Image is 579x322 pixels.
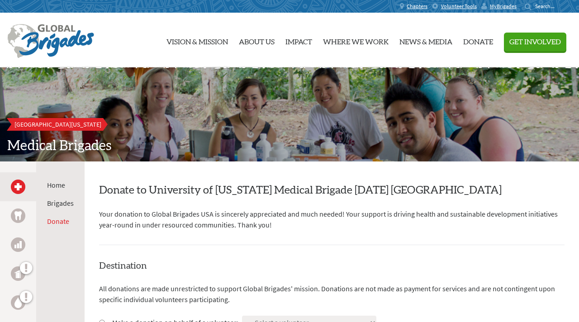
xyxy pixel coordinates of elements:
a: Donate [463,17,493,64]
p: All donations are made unrestricted to support Global Brigades' mission. Donations are not made a... [99,283,565,305]
li: Brigades [47,198,74,208]
img: Medical [14,183,22,190]
a: Donate [47,217,69,226]
span: Chapters [407,3,427,10]
h4: Destination [99,260,565,272]
a: News & Media [399,17,452,64]
span: [GEOGRAPHIC_DATA][US_STATE] [14,120,101,128]
li: Donate [47,216,74,227]
span: MyBrigades [490,3,517,10]
a: [GEOGRAPHIC_DATA][US_STATE] [7,118,109,131]
input: Search... [535,3,561,9]
h2: Medical Brigades [7,138,572,154]
a: Public Health [11,266,25,281]
a: Brigades [47,199,74,208]
a: About Us [239,17,275,64]
img: Dental [14,211,22,220]
img: Global Brigades Logo [7,24,94,58]
a: Home [47,180,65,189]
a: Impact [285,17,312,64]
a: Where We Work [323,17,389,64]
a: Business [11,237,25,252]
p: Your donation to Global Brigades USA is sincerely appreciated and much needed! Your support is dr... [99,208,565,230]
img: Business [14,241,22,248]
img: Water [14,297,22,308]
h2: Donate to University of [US_STATE] Medical Brigade [DATE] [GEOGRAPHIC_DATA] [99,183,565,198]
li: Home [47,180,74,190]
a: Medical [11,180,25,194]
span: Get Involved [509,38,561,46]
img: Public Health [14,269,22,278]
a: Water [11,295,25,310]
button: Get Involved [504,33,566,51]
a: Dental [11,208,25,223]
span: Volunteer Tools [441,3,477,10]
a: Vision & Mission [166,17,228,64]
